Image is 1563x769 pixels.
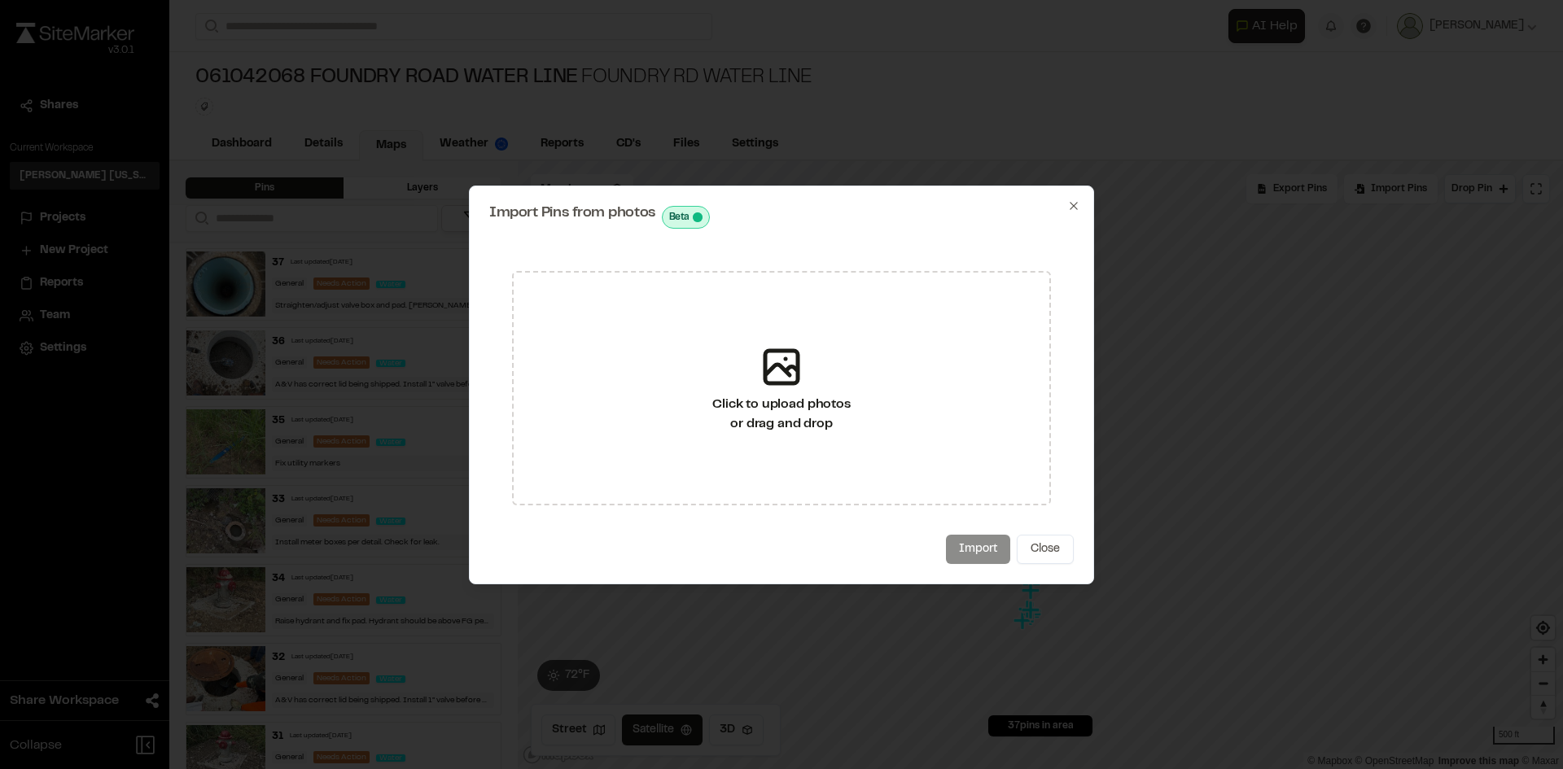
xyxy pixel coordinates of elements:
div: Import Pins from photos [489,206,1074,229]
span: This feature is currently in Beta - don't expect perfection! [693,212,703,222]
span: Beta [669,210,690,225]
div: Click to upload photosor drag and drop [512,271,1051,505]
div: Click to upload photos or drag and drop [712,395,850,434]
div: This feature is currently in Beta - don't expect perfection! [662,206,710,229]
button: Close [1017,535,1074,564]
